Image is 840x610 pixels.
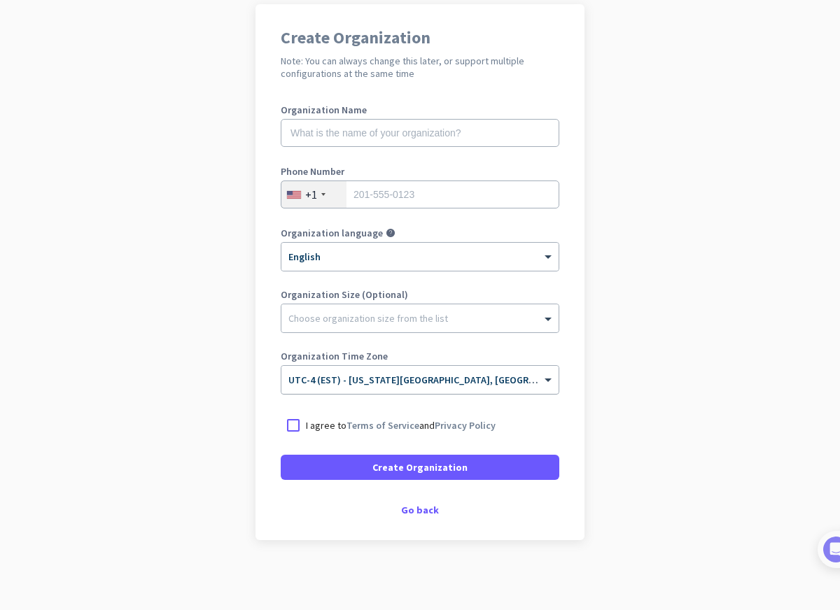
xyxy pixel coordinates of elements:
[281,29,559,46] h1: Create Organization
[281,166,559,176] label: Phone Number
[281,105,559,115] label: Organization Name
[281,119,559,147] input: What is the name of your organization?
[281,290,559,299] label: Organization Size (Optional)
[281,351,559,361] label: Organization Time Zone
[386,228,395,238] i: help
[435,419,496,432] a: Privacy Policy
[346,419,419,432] a: Terms of Service
[306,418,496,432] p: I agree to and
[281,180,559,208] input: 201-555-0123
[372,460,468,474] span: Create Organization
[281,228,383,238] label: Organization language
[281,55,559,80] h2: Note: You can always change this later, or support multiple configurations at the same time
[281,505,559,515] div: Go back
[305,187,317,201] div: +1
[281,455,559,480] button: Create Organization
